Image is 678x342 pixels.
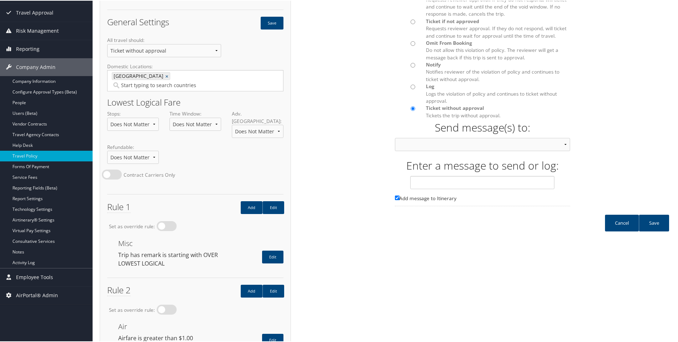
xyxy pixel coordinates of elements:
div: Airfare is greater than $1.00 [113,333,230,342]
a: Add [241,284,262,297]
a: Add [241,201,262,213]
a: Edit [262,284,284,297]
h2: General Settings [107,17,190,26]
label: Please leave this blank if you are unsure. [395,194,570,205]
span: Risk Management [16,21,59,39]
a: Cancel [605,214,639,231]
button: Save [261,16,283,29]
h1: Send message(s) to: [395,119,570,134]
input: Domestic Locations:[GEOGRAPHIC_DATA]× [112,81,236,88]
label: Tickets the trip without approval. [426,104,570,118]
label: Set as override rule: [109,222,155,229]
select: Time Window: [169,117,221,130]
span: AirPortal® Admin [16,286,58,304]
span: Travel Approval [16,3,53,21]
a: Edit [262,250,283,263]
span: Rule 1 [107,200,131,212]
label: Do not allow this violation of policy. The reviewer will get a message back if this trip is sent ... [426,39,570,60]
span: Reporting [16,39,40,57]
a: Edit [262,201,284,213]
select: Stops: [107,117,159,130]
h1: Enter a message to send or log: [291,157,674,172]
span: Employee Tools [16,268,53,285]
a: Save [639,214,669,231]
label: Contract Carriers Only [124,171,175,178]
label: Notifies reviewer of the violation of policy and continues to ticket without approval. [426,60,570,82]
label: Set as override rule: [109,306,155,313]
span: Notify [426,60,441,67]
label: Domestic Locations: [107,62,283,96]
select: Refundable: [107,150,159,163]
h2: Lowest Logical Fare [107,97,283,106]
label: Adv. [GEOGRAPHIC_DATA]: [232,109,283,143]
select: Adv. [GEOGRAPHIC_DATA]: [232,124,283,137]
label: Refundable: [107,143,159,169]
a: × [165,72,170,79]
span: Ticket without approval [426,104,484,111]
span: Log [426,82,434,89]
label: Logs the violation of policy and continues to ticket without approval. [426,82,570,104]
label: Stops: [107,109,159,135]
h3: Air [118,322,283,330]
label: Requests reviewer approval. If they do not respond, will ticket and continue to wait for approval... [426,17,570,39]
label: Time Window: [169,109,221,135]
select: All travel should: [107,43,221,57]
input: Please leave this blank if you are unsure. Add message to Itinerary [395,195,400,199]
span: Rule 2 [107,283,131,295]
label: All travel should: [107,36,221,62]
span: Company Admin [16,58,56,75]
h3: Misc [118,239,283,246]
span: Ticket if not approved [426,17,479,24]
div: Trip has remark is starting with OVER LOWEST LOGICAL [113,250,230,267]
span: [GEOGRAPHIC_DATA] [112,72,163,79]
span: Omit From Booking [426,39,472,46]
